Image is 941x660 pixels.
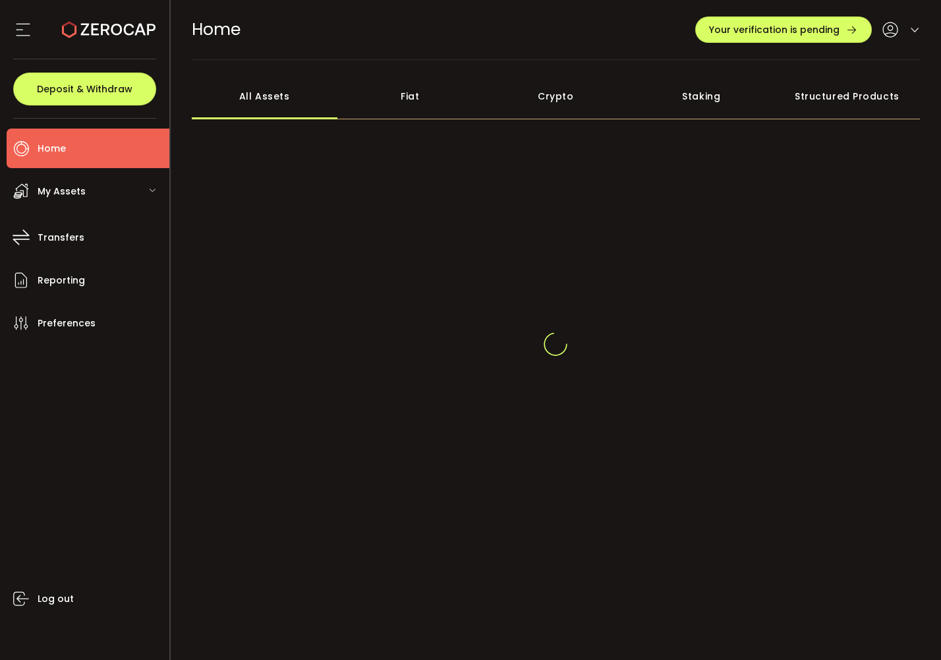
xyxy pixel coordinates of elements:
div: Fiat [337,73,483,119]
span: Transfers [38,228,84,247]
span: Log out [38,589,74,609]
div: Crypto [483,73,629,119]
span: Preferences [38,314,96,333]
div: Staking [629,73,774,119]
span: My Assets [38,182,86,201]
span: Home [38,139,66,158]
span: Deposit & Withdraw [37,84,132,94]
button: Deposit & Withdraw [13,73,156,105]
div: All Assets [192,73,337,119]
span: Home [192,18,241,41]
span: Your verification is pending [709,25,840,34]
div: Structured Products [774,73,920,119]
button: Your verification is pending [695,16,872,43]
span: Reporting [38,271,85,290]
